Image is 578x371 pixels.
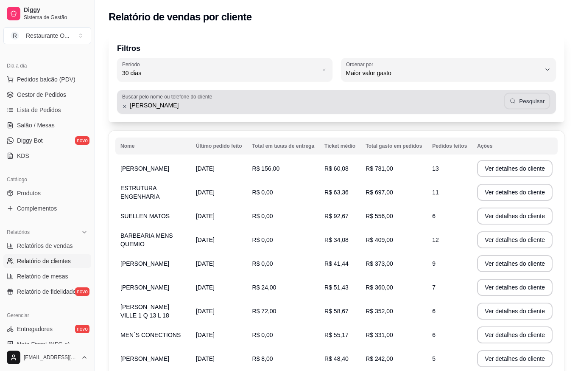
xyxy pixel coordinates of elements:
label: Ordenar por [346,61,376,68]
a: Relatório de clientes [3,254,91,268]
button: Pedidos balcão (PDV) [3,73,91,86]
div: Restaurante O ... [26,31,70,40]
span: 6 [432,308,436,315]
span: R [11,31,19,40]
button: Select a team [3,27,91,44]
a: Diggy Botnovo [3,134,91,147]
span: 30 dias [122,69,317,77]
span: [DATE] [196,236,215,243]
span: R$ 242,00 [366,355,393,362]
a: KDS [3,149,91,163]
span: Entregadores [17,325,53,333]
span: [DATE] [196,308,215,315]
a: Produtos [3,186,91,200]
span: 9 [432,260,436,267]
div: Catálogo [3,173,91,186]
button: Ver detalhes do cliente [477,350,553,367]
span: R$ 352,00 [366,308,393,315]
span: R$ 556,00 [366,213,393,219]
span: R$ 72,00 [252,308,276,315]
a: Relatórios de vendas [3,239,91,253]
span: R$ 0,00 [252,213,273,219]
span: [PERSON_NAME] [120,355,169,362]
span: MEN´S CONECTIONS [120,332,181,338]
div: Dia a dia [3,59,91,73]
span: [PERSON_NAME] VILLE 1 Q 13 L 18 [120,304,169,319]
th: Último pedido feito [191,138,247,155]
button: Ver detalhes do cliente [477,255,553,272]
button: Pesquisar [504,93,550,110]
span: [DATE] [196,260,215,267]
span: Sistema de Gestão [24,14,88,21]
span: Gestor de Pedidos [17,90,66,99]
a: DiggySistema de Gestão [3,3,91,24]
span: R$ 51,43 [324,284,349,291]
span: [EMAIL_ADDRESS][DOMAIN_NAME] [24,354,78,361]
a: Entregadoresnovo [3,322,91,336]
th: Nome [115,138,191,155]
span: R$ 360,00 [366,284,393,291]
button: Ver detalhes do cliente [477,303,553,320]
span: [DATE] [196,165,215,172]
span: Relatório de fidelidade [17,287,76,296]
span: R$ 0,00 [252,189,273,196]
span: 12 [432,236,439,243]
button: Ver detalhes do cliente [477,231,553,248]
th: Ações [472,138,558,155]
span: R$ 55,17 [324,332,349,338]
a: Nota Fiscal (NFC-e) [3,337,91,351]
p: Filtros [117,42,556,54]
span: Salão / Mesas [17,121,55,129]
a: Complementos [3,202,91,215]
button: Ordenar porMaior valor gasto [341,58,556,82]
span: R$ 48,40 [324,355,349,362]
span: Pedidos balcão (PDV) [17,75,75,84]
span: 13 [432,165,439,172]
span: 11 [432,189,439,196]
span: 6 [432,332,436,338]
th: Total gasto em pedidos [360,138,427,155]
span: 7 [432,284,436,291]
div: Gerenciar [3,309,91,322]
span: Diggy [24,6,88,14]
span: Diggy Bot [17,136,43,145]
span: [PERSON_NAME] [120,165,169,172]
span: Maior valor gasto [346,69,541,77]
span: R$ 373,00 [366,260,393,267]
span: ESTRUTURA ENGENHARIA [120,185,160,200]
span: R$ 34,08 [324,236,349,243]
span: R$ 409,00 [366,236,393,243]
h2: Relatório de vendas por cliente [109,10,252,24]
span: R$ 58,67 [324,308,349,315]
a: Gestor de Pedidos [3,88,91,101]
button: [EMAIL_ADDRESS][DOMAIN_NAME] [3,347,91,368]
span: R$ 92,67 [324,213,349,219]
span: R$ 781,00 [366,165,393,172]
input: Buscar pelo nome ou telefone do cliente [127,101,503,110]
span: [DATE] [196,284,215,291]
a: Relatório de fidelidadenovo [3,285,91,298]
th: Ticket médio [319,138,360,155]
span: [DATE] [196,189,215,196]
span: Nota Fiscal (NFC-e) [17,340,70,349]
span: R$ 156,00 [252,165,280,172]
span: R$ 697,00 [366,189,393,196]
a: Relatório de mesas [3,270,91,283]
th: Pedidos feitos [427,138,472,155]
button: Ver detalhes do cliente [477,279,553,296]
span: Relatório de clientes [17,257,71,265]
span: [DATE] [196,213,215,219]
button: Período30 dias [117,58,332,82]
label: Buscar pelo nome ou telefone do cliente [122,93,215,100]
a: Lista de Pedidos [3,103,91,117]
span: R$ 41,44 [324,260,349,267]
span: [PERSON_NAME] [120,284,169,291]
span: R$ 331,00 [366,332,393,338]
button: Ver detalhes do cliente [477,160,553,177]
span: KDS [17,152,29,160]
span: R$ 8,00 [252,355,273,362]
span: R$ 0,00 [252,260,273,267]
span: BARBEARIA MENS QUEMIO [120,232,173,247]
button: Ver detalhes do cliente [477,326,553,343]
span: Relatórios de vendas [17,242,73,250]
